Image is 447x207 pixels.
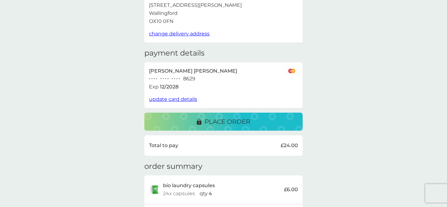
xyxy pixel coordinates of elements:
[149,9,178,17] p: Wallingford
[149,31,210,37] span: change delivery address
[209,190,212,198] p: 4
[200,190,208,198] p: qty
[183,75,195,83] p: 8629
[149,96,197,102] span: update card details
[205,117,250,127] p: place order
[151,77,153,80] p: ●
[149,30,210,38] button: change delivery address
[149,83,159,91] p: Exp
[144,49,205,58] h3: payment details
[165,77,166,80] p: ●
[149,95,197,103] button: update card details
[167,77,169,80] p: ●
[144,162,202,171] h3: order summary
[174,77,175,80] p: ●
[149,1,242,9] p: [STREET_ADDRESS][PERSON_NAME]
[160,77,162,80] p: ●
[149,17,174,25] p: OX10 0FN
[156,77,157,80] p: ●
[163,190,195,198] p: 24x capsules
[176,77,178,80] p: ●
[163,77,164,80] p: ●
[281,142,298,150] p: £24.00
[163,182,215,190] p: bio laundry capsules
[144,113,303,131] button: place order
[149,77,150,80] p: ●
[284,186,298,194] p: £6.00
[179,77,180,80] p: ●
[149,142,178,150] p: Total to pay
[149,67,237,75] p: [PERSON_NAME] [PERSON_NAME]
[154,77,155,80] p: ●
[160,83,178,91] p: 12 / 2028
[172,77,173,80] p: ●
